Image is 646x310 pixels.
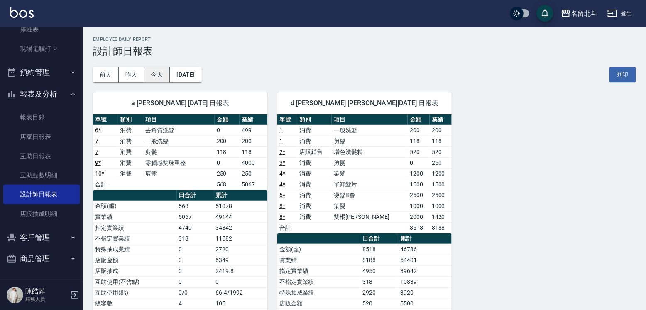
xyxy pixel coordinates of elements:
[297,211,332,222] td: 消費
[213,211,267,222] td: 49144
[332,168,408,179] td: 染髮
[118,157,143,168] td: 消費
[332,136,408,146] td: 剪髮
[240,136,267,146] td: 200
[143,157,215,168] td: 零觸感雙珠重整
[240,125,267,136] td: 499
[332,201,408,211] td: 染髮
[93,276,177,287] td: 互助使用(不含點)
[297,146,332,157] td: 店販銷售
[297,168,332,179] td: 消費
[118,146,143,157] td: 消費
[408,179,430,190] td: 1500
[287,99,442,107] span: d [PERSON_NAME] [PERSON_NAME][DATE] 日報表
[430,168,452,179] td: 1200
[177,265,214,276] td: 0
[398,298,452,309] td: 5500
[360,298,398,309] td: 520
[213,287,267,298] td: 66.4/1992
[398,287,452,298] td: 3920
[240,146,267,157] td: 118
[93,255,177,265] td: 店販金額
[277,276,360,287] td: 不指定實業績
[215,179,240,190] td: 568
[93,45,636,57] h3: 設計師日報表
[360,265,398,276] td: 4950
[430,179,452,190] td: 1500
[571,8,597,19] div: 名留北斗
[3,204,80,223] a: 店販抽成明細
[430,190,452,201] td: 2500
[213,190,267,201] th: 累計
[360,233,398,244] th: 日合計
[408,168,430,179] td: 1200
[177,244,214,255] td: 0
[537,5,553,22] button: save
[3,83,80,105] button: 報表及分析
[408,190,430,201] td: 2500
[297,114,332,125] th: 類別
[558,5,601,22] button: 名留北斗
[277,114,452,233] table: a dense table
[143,146,215,157] td: 剪髮
[277,298,360,309] td: 店販金額
[118,136,143,146] td: 消費
[213,276,267,287] td: 0
[430,125,452,136] td: 200
[360,244,398,255] td: 8518
[297,201,332,211] td: 消費
[93,201,177,211] td: 金額(虛)
[93,211,177,222] td: 實業績
[95,149,98,155] a: 7
[430,222,452,233] td: 8188
[213,265,267,276] td: 2419.8
[170,67,201,82] button: [DATE]
[177,255,214,265] td: 0
[398,265,452,276] td: 39642
[360,287,398,298] td: 2920
[3,127,80,146] a: 店家日報表
[332,211,408,222] td: 雙棍[PERSON_NAME]
[3,166,80,185] a: 互助點數明細
[25,295,68,303] p: 服務人員
[93,287,177,298] td: 互助使用(點)
[408,136,430,146] td: 118
[215,136,240,146] td: 200
[3,39,80,58] a: 現場電腦打卡
[215,168,240,179] td: 250
[297,190,332,201] td: 消費
[143,168,215,179] td: 剪髮
[143,114,215,125] th: 項目
[360,255,398,265] td: 8188
[277,255,360,265] td: 實業績
[215,125,240,136] td: 0
[398,233,452,244] th: 累計
[93,233,177,244] td: 不指定實業績
[430,157,452,168] td: 250
[408,157,430,168] td: 0
[103,99,257,107] span: a [PERSON_NAME] [DATE] 日報表
[277,222,297,233] td: 合計
[95,138,98,144] a: 7
[177,190,214,201] th: 日合計
[279,138,283,144] a: 1
[408,201,430,211] td: 1000
[430,146,452,157] td: 520
[3,108,80,127] a: 報表目錄
[118,168,143,179] td: 消費
[144,67,170,82] button: 今天
[93,37,636,42] h2: Employee Daily Report
[213,244,267,255] td: 2720
[297,157,332,168] td: 消費
[25,287,68,295] h5: 陳皓昇
[3,185,80,204] a: 設計師日報表
[215,157,240,168] td: 0
[3,248,80,270] button: 商品管理
[177,222,214,233] td: 4749
[408,222,430,233] td: 8518
[10,7,34,18] img: Logo
[93,114,267,190] table: a dense table
[177,233,214,244] td: 318
[297,136,332,146] td: 消費
[398,244,452,255] td: 46786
